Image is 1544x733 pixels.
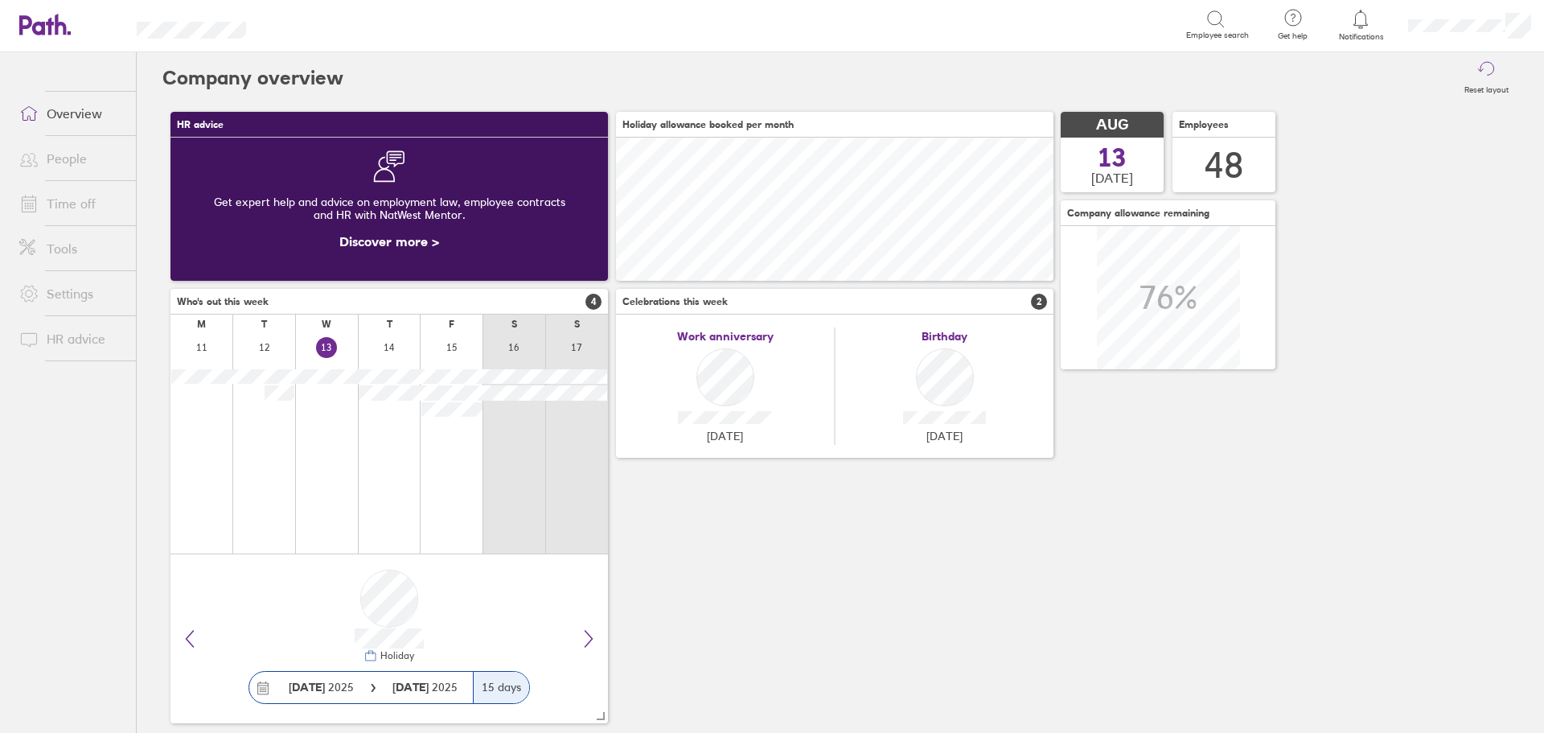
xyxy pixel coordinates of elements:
span: Employees [1179,119,1229,130]
strong: [DATE] [289,680,325,694]
div: S [511,319,517,330]
div: T [261,319,267,330]
div: Search [289,17,331,31]
span: [DATE] [926,430,963,443]
div: M [197,319,206,330]
span: Employee search [1186,31,1249,40]
span: 13 [1098,145,1127,171]
div: Get expert help and advice on employment law, employee contracts and HR with NatWest Mentor. [183,183,595,234]
a: Discover more > [339,233,439,249]
div: 48 [1205,145,1243,186]
div: S [574,319,580,330]
button: Reset layout [1455,52,1518,104]
span: Celebrations this week [622,296,728,307]
div: T [387,319,392,330]
a: Notifications [1335,8,1387,42]
div: F [449,319,454,330]
span: Get help [1267,31,1319,41]
span: Company allowance remaining [1067,208,1209,219]
span: [DATE] [707,430,743,443]
a: Overview [6,97,136,130]
span: Birthday [922,330,967,343]
span: Who's out this week [177,296,269,307]
div: 15 days [473,672,529,703]
span: 2025 [289,681,354,694]
strong: [DATE] [392,680,432,694]
a: HR advice [6,323,136,355]
span: Holiday allowance booked per month [622,119,794,130]
div: Holiday [377,650,414,661]
a: Tools [6,233,136,265]
span: HR advice [177,119,224,130]
span: [DATE] [1091,171,1133,185]
h2: Company overview [162,52,343,104]
a: Time off [6,187,136,220]
label: Reset layout [1455,80,1518,95]
span: Notifications [1335,32,1387,42]
div: W [322,319,331,330]
a: People [6,142,136,175]
a: Settings [6,278,136,310]
span: Work anniversary [677,330,774,343]
span: 4 [585,294,602,310]
span: 2 [1031,294,1047,310]
span: 2025 [392,681,458,694]
span: AUG [1096,117,1128,134]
